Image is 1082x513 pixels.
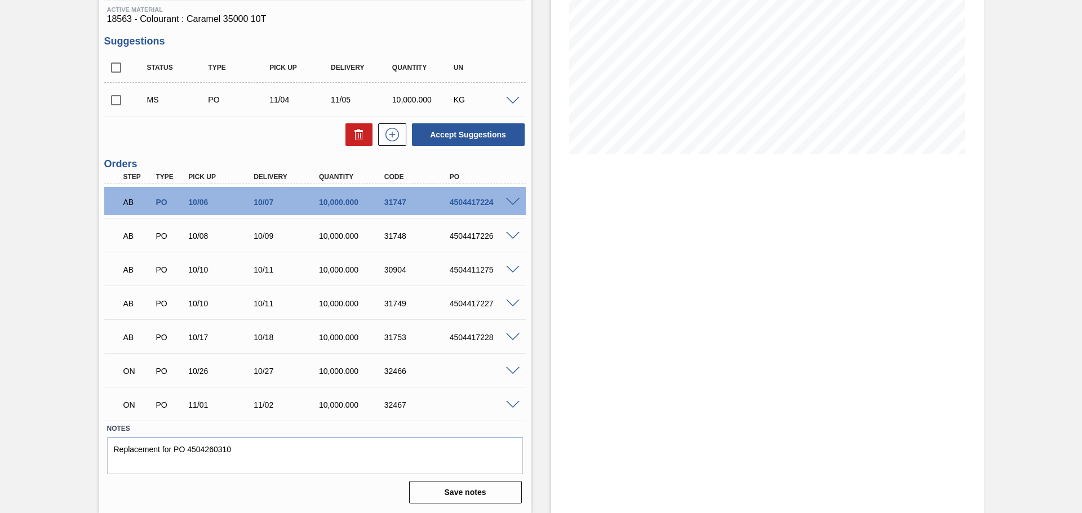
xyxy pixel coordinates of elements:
span: Active Material [107,6,523,13]
div: 11/05/2025 [328,95,396,104]
button: Save notes [409,481,522,503]
p: AB [123,265,152,274]
p: AB [123,231,152,240]
div: Purchase order [153,333,187,342]
div: 4504417226 [447,231,520,240]
div: Pick up [185,173,259,181]
div: 10/27/2025 [251,367,324,376]
div: Negotiating Order [121,359,154,383]
h3: Orders [104,158,526,170]
div: UN [451,64,519,72]
div: Purchase order [153,198,187,207]
div: Status [144,64,212,72]
div: 11/04/2025 [267,95,335,104]
div: Accept Suggestions [406,122,526,147]
div: Awaiting Billing [121,257,154,282]
div: 10/08/2025 [185,231,259,240]
div: PO [447,173,520,181]
div: Type [153,173,187,181]
div: 31753 [382,333,455,342]
div: Negotiating Order [121,392,154,417]
textarea: Replacement for PO 4504260310 [107,437,523,474]
div: 32467 [382,400,455,409]
div: 10,000.000 [316,231,389,240]
p: AB [123,333,152,342]
button: Accept Suggestions [412,123,525,146]
div: Quantity [316,173,389,181]
div: 10,000.000 [316,265,389,274]
div: 10,000.000 [316,198,389,207]
div: 10/11/2025 [251,265,324,274]
div: 4504417224 [447,198,520,207]
div: Delivery [251,173,324,181]
p: ON [123,367,152,376]
div: 30904 [382,265,455,274]
div: Pick up [267,64,335,72]
label: Notes [107,421,523,437]
div: 31747 [382,198,455,207]
div: 31749 [382,299,455,308]
div: KG [451,95,519,104]
div: 10/10/2025 [185,299,259,308]
div: Purchase order [153,400,187,409]
div: 32466 [382,367,455,376]
div: 4504417227 [447,299,520,308]
div: 11/02/2025 [251,400,324,409]
div: 10/17/2025 [185,333,259,342]
div: New suggestion [373,123,406,146]
div: Type [205,64,273,72]
div: 10,000.000 [316,367,389,376]
div: Step [121,173,154,181]
div: 10/06/2025 [185,198,259,207]
div: 10,000.000 [316,299,389,308]
p: ON [123,400,152,409]
div: 4504417228 [447,333,520,342]
div: Delete Suggestions [340,123,373,146]
div: 4504411275 [447,265,520,274]
p: AB [123,299,152,308]
div: Manual Suggestion [144,95,212,104]
div: 10,000.000 [389,95,458,104]
div: Purchase order [153,367,187,376]
p: AB [123,198,152,207]
div: Purchase order [153,299,187,308]
div: 10,000.000 [316,400,389,409]
div: 10/26/2025 [185,367,259,376]
div: 11/01/2025 [185,400,259,409]
div: 10/10/2025 [185,265,259,274]
span: 18563 - Colourant : Caramel 35000 10T [107,14,523,24]
div: Delivery [328,64,396,72]
div: Awaiting Billing [121,224,154,248]
div: 10/11/2025 [251,299,324,308]
h3: Suggestions [104,35,526,47]
div: 10/18/2025 [251,333,324,342]
div: Quantity [389,64,458,72]
div: 31748 [382,231,455,240]
div: Awaiting Billing [121,291,154,316]
div: 10/09/2025 [251,231,324,240]
div: Purchase order [153,231,187,240]
div: 10,000.000 [316,333,389,342]
div: Awaiting Billing [121,325,154,350]
div: Code [382,173,455,181]
div: 10/07/2025 [251,198,324,207]
div: Awaiting Billing [121,190,154,215]
div: Purchase order [205,95,273,104]
div: Purchase order [153,265,187,274]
